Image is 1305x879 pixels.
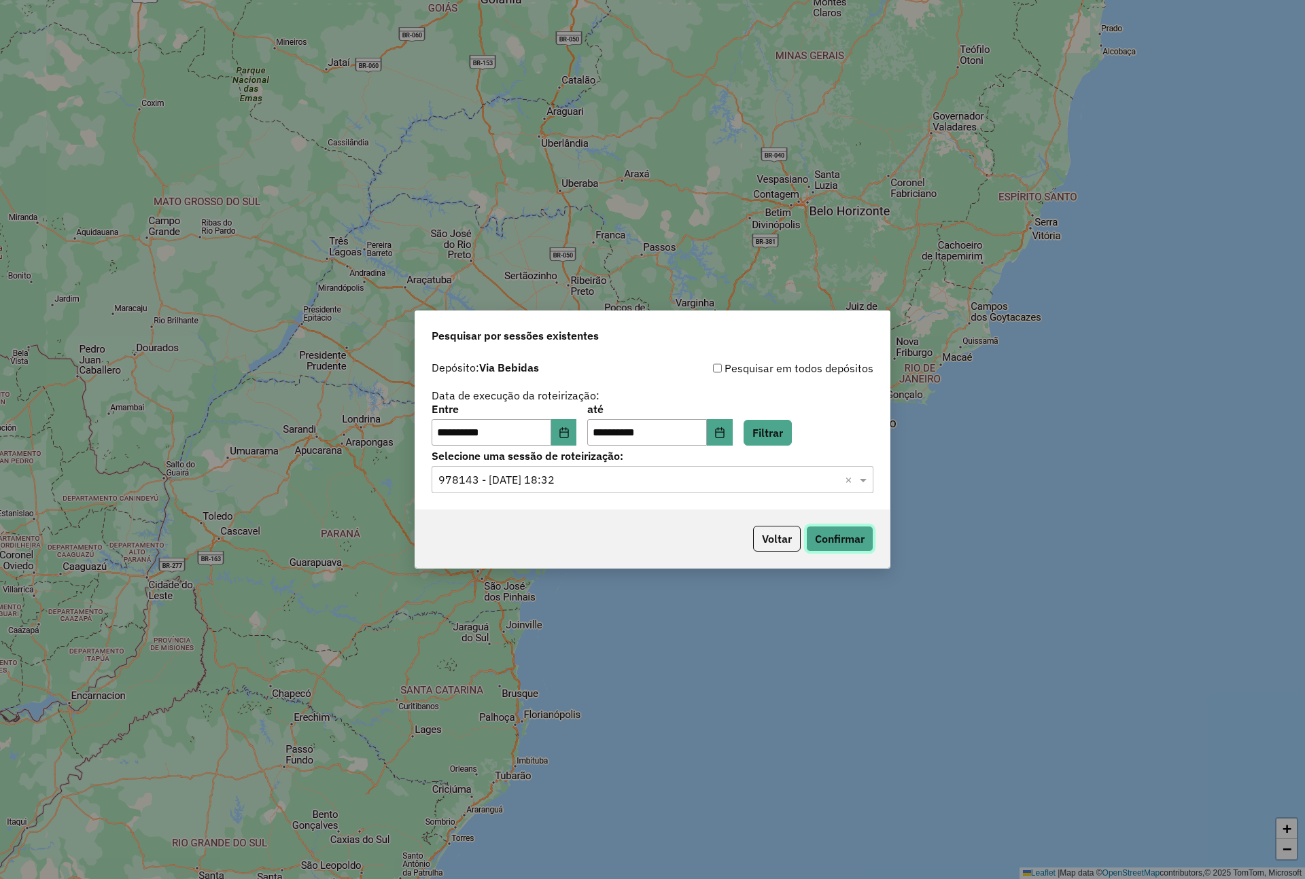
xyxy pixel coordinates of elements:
[707,419,733,446] button: Choose Date
[806,526,873,552] button: Confirmar
[551,419,577,446] button: Choose Date
[652,360,873,376] div: Pesquisar em todos depósitos
[432,327,599,344] span: Pesquisar por sessões existentes
[432,387,599,403] label: Data de execução da roteirização:
[744,420,792,446] button: Filtrar
[432,359,539,376] label: Depósito:
[432,448,873,464] label: Selecione uma sessão de roteirização:
[587,401,732,417] label: até
[479,361,539,374] strong: Via Bebidas
[845,471,856,488] span: Clear all
[753,526,801,552] button: Voltar
[432,401,576,417] label: Entre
